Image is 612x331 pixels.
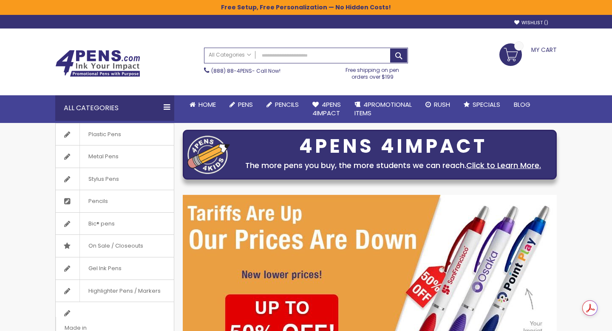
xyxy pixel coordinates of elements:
a: Wishlist [514,20,548,26]
a: Home [183,95,223,114]
img: four_pen_logo.png [187,135,230,174]
a: Rush [419,95,457,114]
span: Pencils [79,190,116,212]
a: All Categories [204,48,255,62]
a: Highlighter Pens / Markers [56,280,174,302]
a: Click to Learn More. [466,160,541,171]
span: Metal Pens [79,146,127,168]
div: All Categories [55,95,174,121]
span: Plastic Pens [79,123,130,146]
span: Blog [514,100,530,109]
span: Highlighter Pens / Markers [79,280,169,302]
a: 4Pens4impact [306,95,348,123]
div: 4PENS 4IMPACT [234,137,552,155]
span: On Sale / Closeouts [79,235,152,257]
img: 4Pens Custom Pens and Promotional Products [55,50,140,77]
a: Plastic Pens [56,123,174,146]
a: Blog [507,95,537,114]
span: Pencils [275,100,299,109]
div: Free shipping on pen orders over $199 [337,63,408,80]
a: Pencils [260,95,306,114]
div: The more pens you buy, the more students we can reach. [234,160,552,171]
span: All Categories [209,51,251,58]
a: Gel Ink Pens [56,257,174,280]
a: Specials [457,95,507,114]
a: (888) 88-4PENS [211,67,252,74]
span: Specials [473,100,500,109]
a: Bic® pens [56,213,174,235]
span: Stylus Pens [79,168,127,190]
span: 4PROMOTIONAL ITEMS [354,100,412,117]
a: On Sale / Closeouts [56,235,174,257]
span: 4Pens 4impact [312,100,341,117]
span: Home [198,100,216,109]
span: Rush [434,100,450,109]
span: - Call Now! [211,67,280,74]
a: Pens [223,95,260,114]
span: Bic® pens [79,213,123,235]
a: Metal Pens [56,146,174,168]
span: Pens [238,100,253,109]
a: Pencils [56,190,174,212]
a: Stylus Pens [56,168,174,190]
span: Gel Ink Pens [79,257,130,280]
a: 4PROMOTIONALITEMS [348,95,419,123]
